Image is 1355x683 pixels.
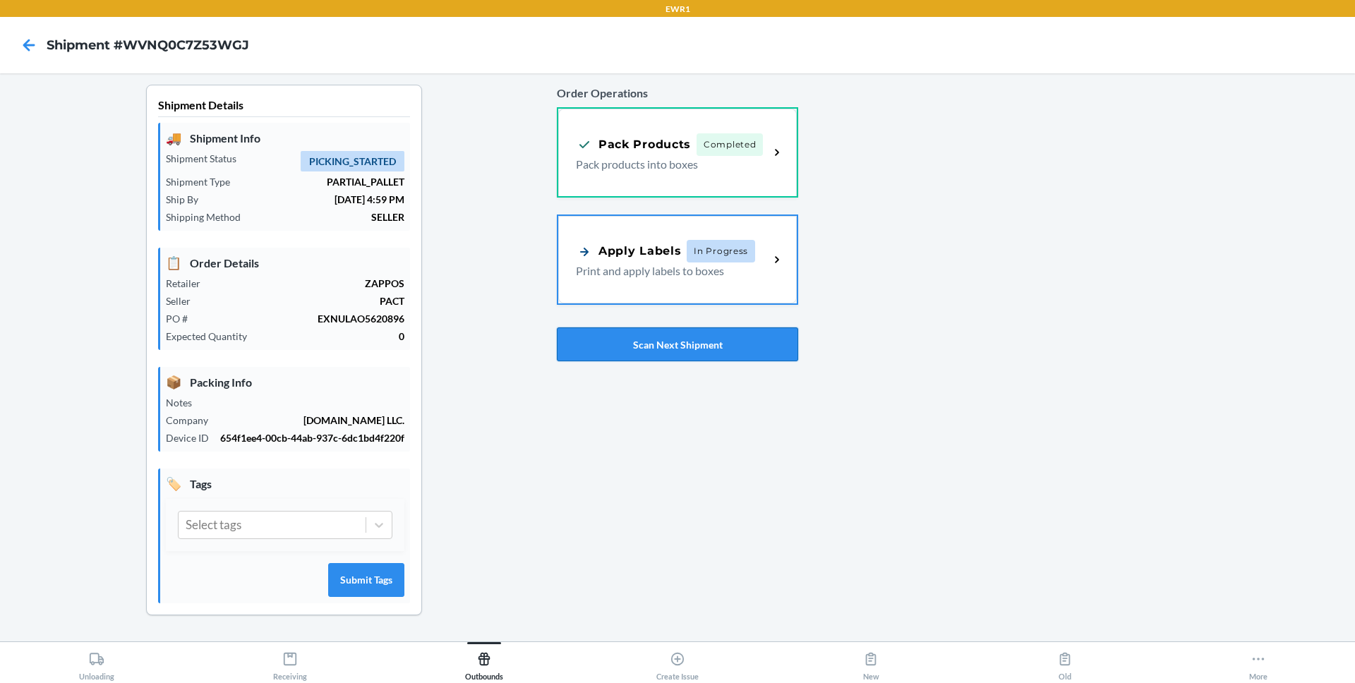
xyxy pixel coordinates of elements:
a: Pack ProductsCompletedPack products into boxes [557,107,798,198]
span: Completed [697,133,763,156]
div: Select tags [186,516,241,534]
p: 0 [258,329,404,344]
p: Expected Quantity [166,329,258,344]
div: Outbounds [465,646,503,681]
p: Company [166,413,219,428]
a: Apply LabelsIn ProgressPrint and apply labels to boxes [557,214,798,305]
button: More [1162,642,1355,681]
span: 🚚 [166,128,181,147]
p: Order Operations [557,85,798,102]
p: Ship By [166,192,210,207]
p: Packing Info [166,373,404,392]
p: PARTIAL_PALLET [241,174,404,189]
p: EXNULAO5620896 [199,311,404,326]
p: Pack products into boxes [576,156,758,173]
span: PICKING_STARTED [301,151,404,171]
div: Receiving [273,646,307,681]
p: Retailer [166,276,212,291]
span: 🏷️ [166,474,181,493]
p: ZAPPOS [212,276,404,291]
button: Outbounds [387,642,581,681]
div: Unloading [79,646,114,681]
div: New [863,646,879,681]
p: Seller [166,294,202,308]
p: Print and apply labels to boxes [576,262,758,279]
p: Shipping Method [166,210,252,224]
p: PO # [166,311,199,326]
div: Apply Labels [576,243,681,260]
button: Old [968,642,1161,681]
button: New [774,642,968,681]
p: EWR1 [666,3,690,16]
button: Submit Tags [328,563,404,597]
p: PACT [202,294,404,308]
p: SELLER [252,210,404,224]
div: Create Issue [656,646,699,681]
p: Order Details [166,253,404,272]
p: Shipment Status [166,151,248,166]
button: Receiving [193,642,387,681]
p: Tags [166,474,404,493]
p: Shipment Info [166,128,404,147]
p: 654f1ee4-00cb-44ab-937c-6dc1bd4f220f [220,430,404,445]
p: Notes [166,395,203,410]
div: Pack Products [576,135,691,153]
span: 📦 [166,373,181,392]
button: Create Issue [581,642,774,681]
button: Scan Next Shipment [557,327,798,361]
div: Old [1057,646,1073,681]
p: [DATE] 4:59 PM [210,192,404,207]
h4: Shipment #WVNQ0C7Z53WGJ [47,36,249,54]
div: More [1249,646,1267,681]
span: In Progress [687,240,755,262]
p: Shipment Type [166,174,241,189]
p: Device ID [166,430,220,445]
p: Shipment Details [158,97,410,117]
p: [DOMAIN_NAME] LLC. [219,413,404,428]
span: 📋 [166,253,181,272]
